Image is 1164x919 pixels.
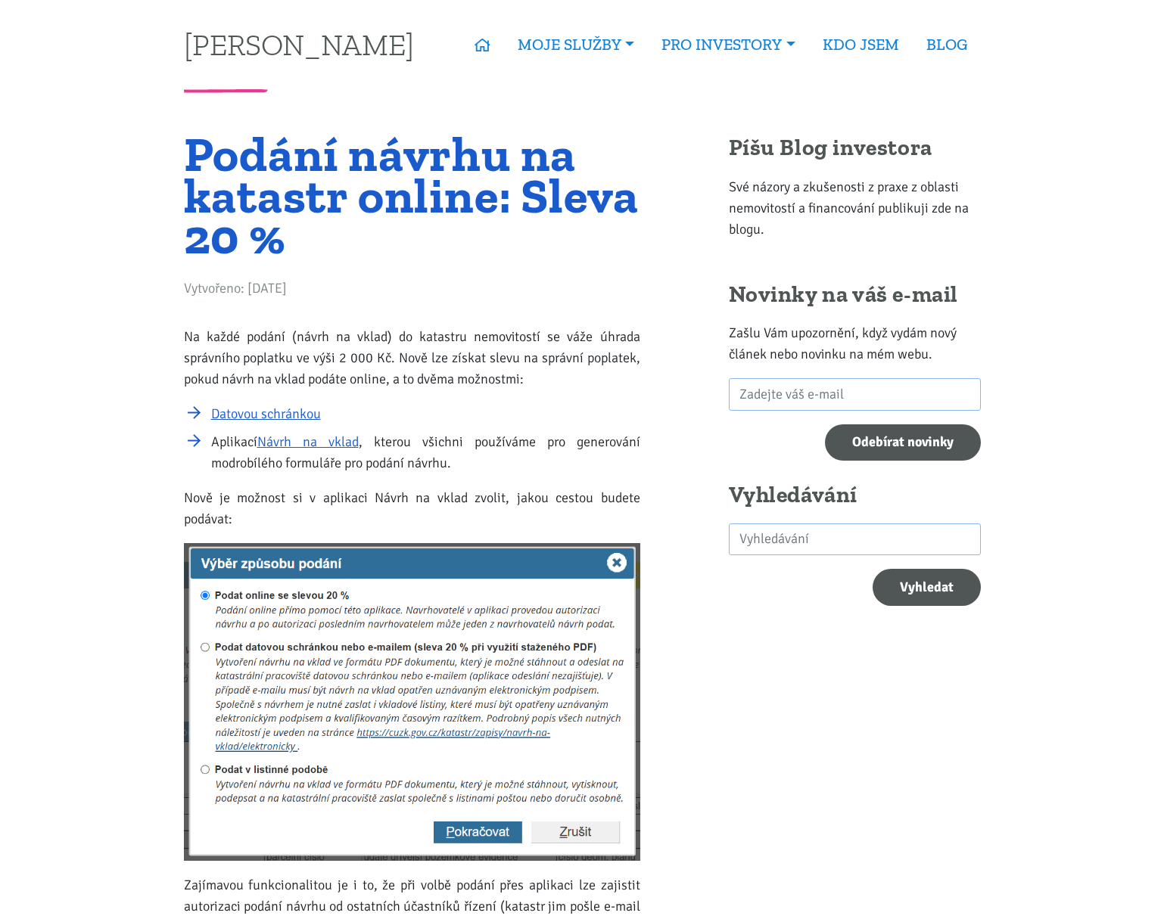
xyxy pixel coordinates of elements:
[729,322,981,365] p: Zašlu Vám upozornění, když vydám nový článek nebo novinku na mém webu.
[184,29,414,59] a: [PERSON_NAME]
[729,523,981,556] input: search
[184,134,640,258] h1: Podání návrhu na katastr online: Sleva 20 %
[729,481,981,510] h2: Vyhledávání
[504,27,648,62] a: MOJE SLUŽBY
[257,433,359,450] a: Návrh na vklad
[729,176,981,240] p: Své názory a zkušenosti z praxe z oblasti nemovitostí a financování publikuji zde na blogu.
[184,326,640,390] p: Na každé podání (návrh na vklad) do katastru nemovitostí se váže úhrada správního poplatku ve výš...
[873,569,981,606] button: Vyhledat
[913,27,981,62] a: BLOG
[729,378,981,411] input: Zadejte váš e-mail
[809,27,913,62] a: KDO JSEM
[729,281,981,309] h2: Novinky na váš e-mail
[184,487,640,529] p: Nově je možnost si v aplikaci Návrh na vklad zvolit, jakou cestou budete podávat:
[648,27,808,62] a: PRO INVESTORY
[825,424,981,461] input: Odebírat novinky
[211,405,321,422] a: Datovou schránkou
[184,278,640,306] div: Vytvořeno: [DATE]
[211,431,640,473] li: Aplikací , kterou všichni používáme pro generování modrobílého formuláře pro podání návrhu.
[729,134,981,163] h2: Píšu Blog investora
